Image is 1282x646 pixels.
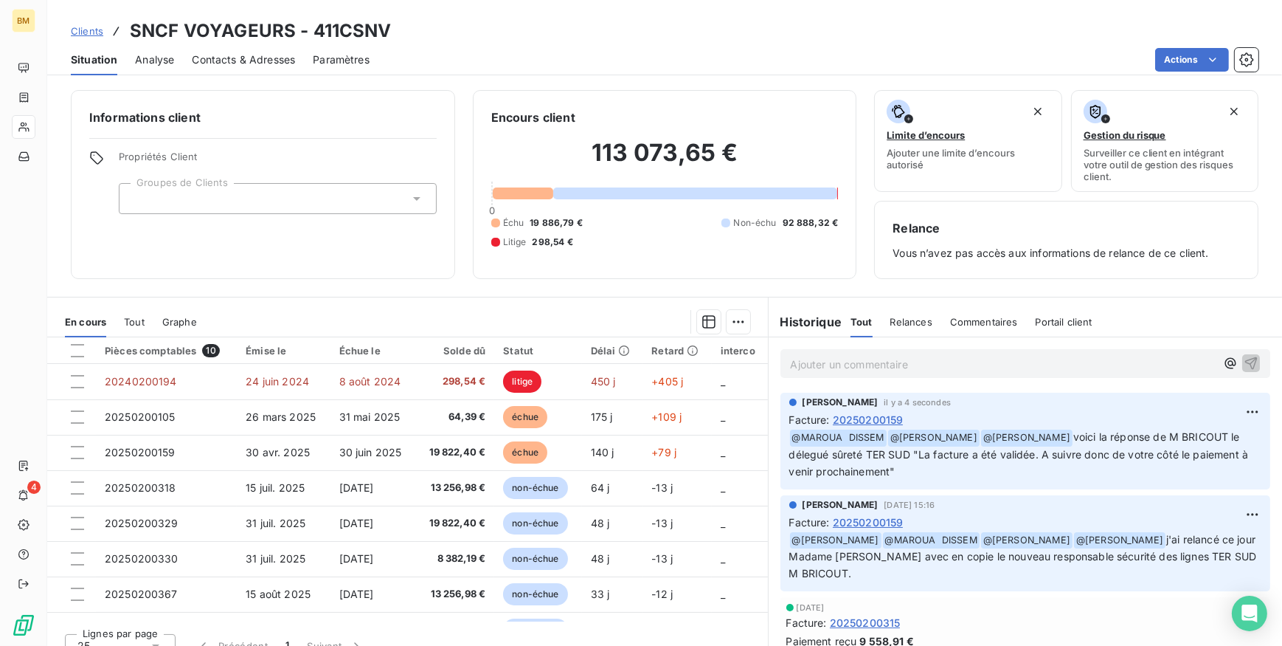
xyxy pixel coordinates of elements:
span: @ MAROUA DISSEM [883,532,980,549]
span: Situation [71,52,117,67]
span: non-échue [503,619,567,641]
span: _ [721,517,725,529]
span: 0 [489,205,495,216]
div: Solde dû [424,345,485,357]
span: [DATE] [339,552,374,565]
span: j'ai relancé ce jour Madame [PERSON_NAME] avec en copie le nouveau responsable sécurité des ligne... [789,533,1260,580]
span: 20240200194 [105,375,177,388]
span: -13 j [651,517,673,529]
span: 20250200330 [105,552,179,565]
span: @ [PERSON_NAME] [981,532,1073,549]
span: @ [PERSON_NAME] [981,430,1073,447]
h6: Informations client [89,109,437,126]
span: 450 j [591,375,616,388]
span: Relances [890,316,932,328]
span: [PERSON_NAME] [803,396,879,409]
h6: Encours client [491,109,575,126]
span: -13 j [651,552,673,565]
span: Analyse [135,52,174,67]
span: 20250200318 [105,481,176,494]
button: Actions [1155,48,1229,72]
span: 10 [202,344,219,357]
div: Pièces comptables [105,344,228,357]
div: Open Intercom Messenger [1232,596,1267,631]
span: @ [PERSON_NAME] [790,532,881,549]
h2: 113 073,65 € [491,138,839,182]
span: [DATE] 15:16 [884,501,935,509]
h6: Historique [769,313,842,331]
span: 20250200159 [105,446,176,458]
input: Ajouter une valeur [131,192,143,205]
span: Facture : [789,412,830,427]
span: 20250200105 [105,410,176,423]
span: 64 j [591,481,610,494]
span: [DATE] [339,588,374,600]
h6: Relance [893,219,1240,237]
a: Clients [71,24,103,38]
span: 8 382,19 € [424,551,485,566]
span: non-échue [503,583,567,605]
span: _ [721,481,725,494]
span: 19 822,40 € [424,516,485,531]
span: voici la réponse de M BRICOUT le délegué sûreté TER SUD "La facture a été validée. A suivre donc ... [789,430,1252,478]
span: litige [503,371,541,393]
span: 92 888,32 € [783,216,839,230]
span: 26 mars 2025 [246,410,316,423]
span: 20250200367 [105,588,178,600]
span: 48 j [591,552,610,565]
img: Logo LeanPay [12,614,35,637]
span: 175 j [591,410,613,423]
span: Clients [71,25,103,37]
div: Retard [651,345,702,357]
span: Limite d’encours [887,129,965,141]
span: 20250200329 [105,517,179,529]
span: 64,39 € [424,410,485,425]
span: Graphe [162,316,197,328]
span: Paramètres [313,52,370,67]
span: 15 août 2025 [246,588,311,600]
span: Tout [850,316,873,328]
span: Ajouter une limite d’encours autorisé [887,147,1049,171]
span: non-échue [503,548,567,570]
span: [DATE] [339,481,374,494]
span: +79 j [651,446,676,458]
span: -12 j [651,588,673,600]
div: interco [721,345,759,357]
span: 31 juil. 2025 [246,552,305,565]
span: 24 juin 2024 [246,375,309,388]
span: 31 mai 2025 [339,410,401,423]
span: échue [503,441,547,464]
span: Contacts & Adresses [192,52,295,67]
span: Facture : [789,515,830,530]
span: _ [721,446,725,458]
span: échue [503,406,547,428]
span: _ [721,410,725,423]
span: 15 juil. 2025 [246,481,305,494]
span: 4 [27,481,41,494]
div: BM [12,9,35,32]
span: -13 j [651,481,673,494]
span: Facture : [786,615,827,630]
span: 31 juil. 2025 [246,517,305,529]
span: 13 256,98 € [424,481,485,495]
span: Portail client [1036,316,1092,328]
span: _ [721,375,725,388]
button: Limite d’encoursAjouter une limite d’encours autorisé [874,90,1061,192]
span: 30 juin 2025 [339,446,402,458]
span: En cours [65,316,106,328]
h3: SNCF VOYAGEURS - 411CSNV [130,18,392,44]
span: 19 886,79 € [530,216,583,230]
span: Propriétés Client [119,151,437,171]
span: 298,54 € [533,236,573,249]
span: Échu [503,216,524,230]
span: Gestion du risque [1084,129,1166,141]
span: 13 256,98 € [424,587,485,602]
div: Émise le [246,345,321,357]
span: [PERSON_NAME] [803,498,879,512]
span: @ [PERSON_NAME] [888,430,980,447]
span: 140 j [591,446,614,458]
span: 33 j [591,588,610,600]
span: +405 j [651,375,683,388]
span: 20250200315 [830,615,901,630]
span: [DATE] [339,517,374,529]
